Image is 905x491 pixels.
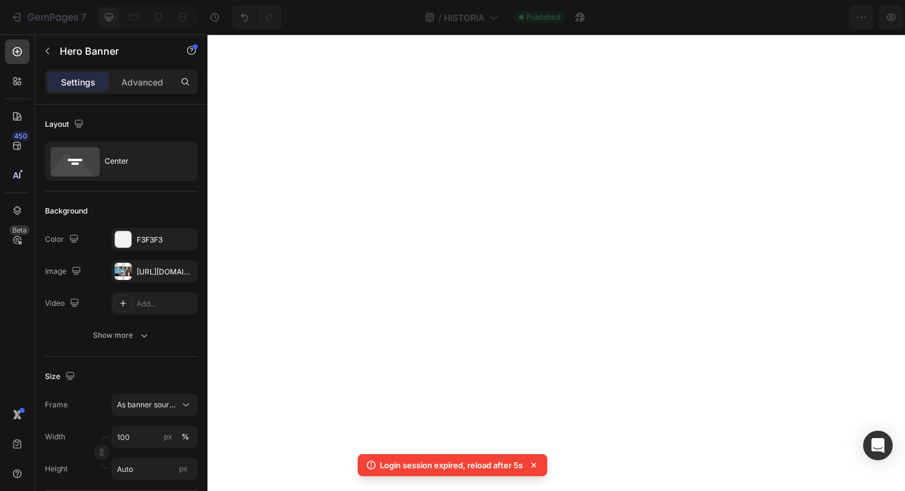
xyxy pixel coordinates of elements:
button: px [178,429,193,444]
label: Width [45,431,65,442]
p: Hero Banner [60,44,164,58]
button: As banner source [111,394,198,416]
div: px [164,431,172,442]
span: px [179,464,188,473]
span: Save [788,12,808,23]
div: Video [45,295,82,312]
button: Publish [823,5,875,30]
p: Login session expired, reload after 5s [380,459,523,471]
div: Center [105,147,180,175]
div: Publish [834,11,864,24]
div: Beta [9,225,30,235]
button: 7 [5,5,92,30]
div: Background [45,206,87,217]
span: / [438,11,441,24]
div: Color [45,231,81,248]
div: % [182,431,189,442]
div: Show more [93,329,150,341]
div: Image [45,263,84,280]
label: Height [45,463,68,474]
div: Open Intercom Messenger [863,431,893,460]
input: px% [111,426,198,448]
iframe: Design area [207,34,905,491]
label: Frame [45,399,68,410]
p: 7 [81,10,86,25]
input: px [111,458,198,480]
div: [URL][DOMAIN_NAME] [137,266,195,277]
button: Show more [45,324,198,346]
button: % [161,429,175,444]
div: 450 [12,131,30,141]
div: Size [45,369,78,385]
span: HISTORIA [444,11,485,24]
div: Undo/Redo [232,5,282,30]
div: F3F3F3 [137,234,195,245]
button: Save [778,5,818,30]
span: As banner source [117,399,177,410]
span: Published [526,12,560,23]
p: Settings [61,76,95,89]
div: Add... [137,298,195,309]
p: Advanced [121,76,163,89]
div: Layout [45,116,86,133]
